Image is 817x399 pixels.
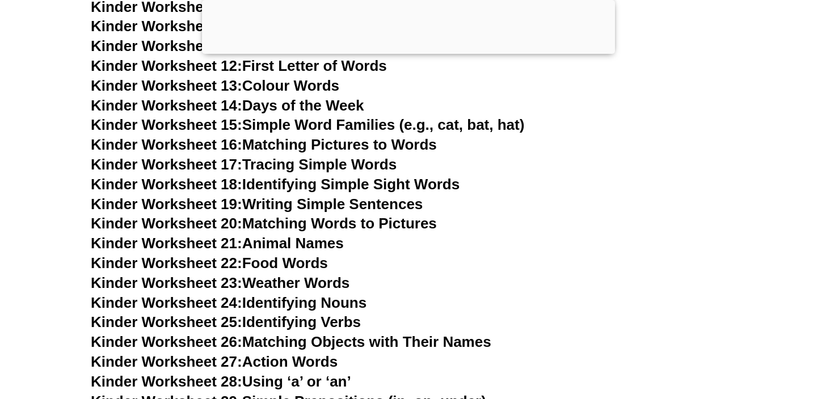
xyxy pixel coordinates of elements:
[91,333,491,350] a: Kinder Worksheet 26:Matching Objects with Their Names
[91,196,423,213] a: Kinder Worksheet 19:Writing Simple Sentences
[91,37,242,54] span: Kinder Worksheet 11:
[622,271,817,399] iframe: Chat Widget
[91,57,387,74] a: Kinder Worksheet 12:First Letter of Words
[91,57,242,74] span: Kinder Worksheet 12:
[91,353,242,370] span: Kinder Worksheet 27:
[91,136,242,153] span: Kinder Worksheet 16:
[91,176,460,193] a: Kinder Worksheet 18:Identifying Simple Sight Words
[91,176,242,193] span: Kinder Worksheet 18:
[91,156,397,173] a: Kinder Worksheet 17:Tracing Simple Words
[91,353,338,370] a: Kinder Worksheet 27:Action Words
[91,215,242,232] span: Kinder Worksheet 20:
[91,313,242,330] span: Kinder Worksheet 25:
[91,294,242,311] span: Kinder Worksheet 24:
[91,313,361,330] a: Kinder Worksheet 25:Identifying Verbs
[91,294,367,311] a: Kinder Worksheet 24:Identifying Nouns
[91,97,242,114] span: Kinder Worksheet 14:
[91,254,242,271] span: Kinder Worksheet 22:
[91,77,339,94] a: Kinder Worksheet 13:Colour Words
[91,235,242,252] span: Kinder Worksheet 21:
[91,37,340,54] a: Kinder Worksheet 11:Letter Tracing
[91,18,455,35] a: Kinder Worksheet 10:Short and Long Vowel Sounds
[91,156,242,173] span: Kinder Worksheet 17:
[91,274,242,291] span: Kinder Worksheet 23:
[91,235,344,252] a: Kinder Worksheet 21:Animal Names
[91,77,242,94] span: Kinder Worksheet 13:
[91,196,242,213] span: Kinder Worksheet 19:
[91,116,524,133] a: Kinder Worksheet 15:Simple Word Families (e.g., cat, bat, hat)
[91,373,242,390] span: Kinder Worksheet 28:
[91,116,242,133] span: Kinder Worksheet 15:
[91,274,349,291] a: Kinder Worksheet 23:Weather Words
[91,97,364,114] a: Kinder Worksheet 14:Days of the Week
[622,271,817,399] div: チャットウィジェット
[91,373,351,390] a: Kinder Worksheet 28:Using ‘a’ or ‘an’
[91,254,328,271] a: Kinder Worksheet 22:Food Words
[91,136,437,153] a: Kinder Worksheet 16:Matching Pictures to Words
[91,333,242,350] span: Kinder Worksheet 26:
[91,215,437,232] a: Kinder Worksheet 20:Matching Words to Pictures
[91,18,242,35] span: Kinder Worksheet 10:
